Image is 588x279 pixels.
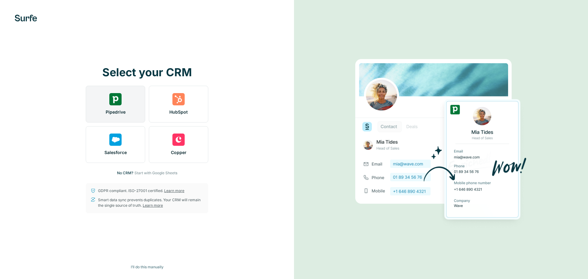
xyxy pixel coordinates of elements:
p: Smart data sync prevents duplicates. Your CRM will remain the single source of truth. [98,197,203,208]
img: PIPEDRIVE image [355,49,527,231]
h1: Select your CRM [86,66,208,78]
p: No CRM? [117,170,133,176]
span: Pipedrive [106,109,126,115]
button: I’ll do this manually [126,262,168,272]
span: I’ll do this manually [131,264,164,270]
img: hubspot's logo [172,93,185,105]
span: HubSpot [169,109,188,115]
img: pipedrive's logo [109,93,122,105]
button: Start with Google Sheets [134,170,177,176]
img: Surfe's logo [15,15,37,21]
img: salesforce's logo [109,134,122,146]
a: Learn more [143,203,163,208]
img: copper's logo [172,134,185,146]
span: Salesforce [104,149,127,156]
p: GDPR compliant. ISO-27001 certified. [98,188,184,194]
a: Learn more [164,188,184,193]
span: Copper [171,149,187,156]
